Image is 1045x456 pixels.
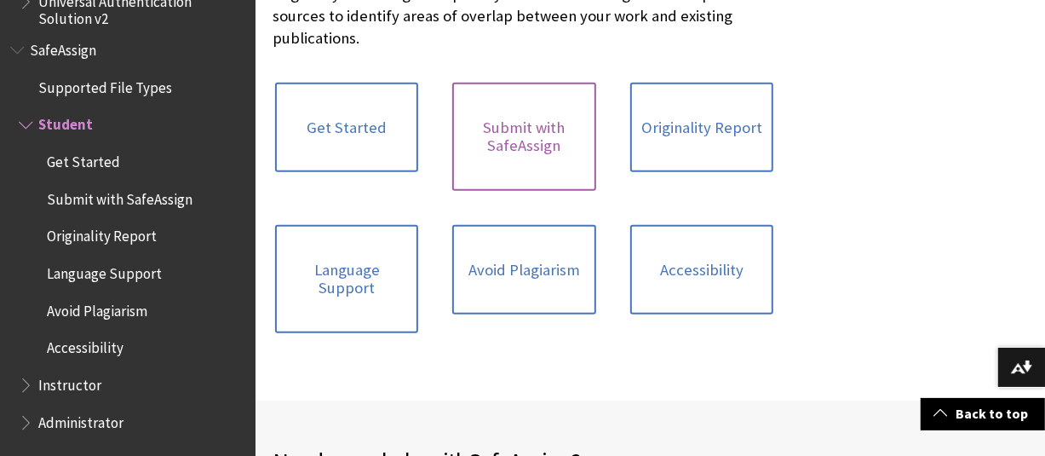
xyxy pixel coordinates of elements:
[30,36,96,59] span: SafeAssign
[630,83,773,173] a: Originality Report
[452,83,595,191] a: Submit with SafeAssign
[10,36,245,436] nav: Book outline for Blackboard SafeAssign
[452,225,595,315] a: Avoid Plagiarism
[630,225,773,315] a: Accessibility
[38,111,93,134] span: Student
[38,408,123,431] span: Administrator
[275,225,418,333] a: Language Support
[47,222,157,245] span: Originality Report
[921,398,1045,430] a: Back to top
[47,185,192,208] span: Submit with SafeAssign
[275,83,418,173] a: Get Started
[38,371,101,394] span: Instructor
[47,259,162,282] span: Language Support
[47,297,147,320] span: Avoid Plagiarism
[38,73,172,96] span: Supported File Types
[47,147,120,170] span: Get Started
[47,334,123,357] span: Accessibility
